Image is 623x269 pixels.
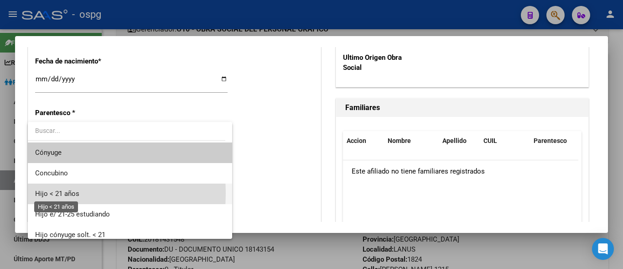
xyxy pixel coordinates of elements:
span: Hijo < 21 años [35,190,79,198]
span: Concubino [35,169,68,177]
div: Open Intercom Messenger [592,238,614,260]
span: Cónyuge [35,148,62,157]
span: Hijo e/ 21-25 estudiando [35,210,110,218]
input: dropdown search [28,121,225,140]
span: Hijo cónyuge solt. < 21 [35,231,105,239]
